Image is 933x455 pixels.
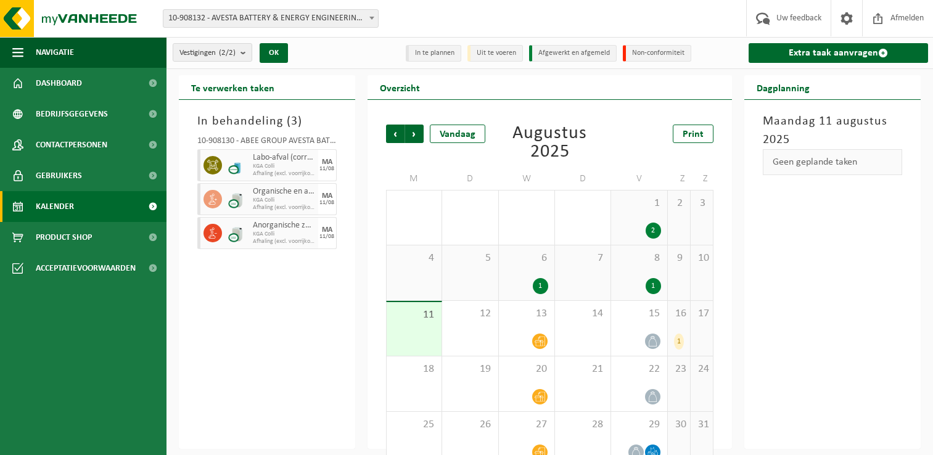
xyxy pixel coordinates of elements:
[505,197,548,210] span: 30
[617,307,660,321] span: 15
[36,191,74,222] span: Kalender
[393,308,435,322] span: 11
[253,238,315,245] span: Afhaling (excl. voorrijkost)
[505,252,548,265] span: 6
[291,115,298,128] span: 3
[36,222,92,253] span: Product Shop
[505,363,548,376] span: 20
[368,75,432,99] h2: Overzicht
[448,197,491,210] span: 29
[646,223,661,239] div: 2
[393,418,435,432] span: 25
[393,363,435,376] span: 18
[533,278,548,294] div: 1
[219,49,236,57] count: (2/2)
[499,168,555,190] td: W
[173,43,252,62] button: Vestigingen(2/2)
[322,226,332,234] div: MA
[393,252,435,265] span: 4
[36,129,107,160] span: Contactpersonen
[683,129,704,139] span: Print
[448,307,491,321] span: 12
[505,418,548,432] span: 27
[674,252,684,265] span: 9
[617,252,660,265] span: 8
[749,43,928,63] a: Extra taak aanvragen
[442,168,498,190] td: D
[405,125,424,143] span: Volgende
[253,197,315,204] span: KGA Colli
[763,112,902,149] h3: Maandag 11 augustus 2025
[623,45,691,62] li: Non-conformiteit
[448,363,491,376] span: 19
[448,418,491,432] span: 26
[561,197,604,210] span: 31
[668,168,691,190] td: Z
[386,168,442,190] td: M
[386,125,405,143] span: Vorige
[674,334,684,350] div: 1
[430,125,485,143] div: Vandaag
[253,204,315,211] span: Afhaling (excl. voorrijkost)
[322,192,332,200] div: MA
[253,221,315,231] span: Anorganische zuren vloeibaar in kleinverpakking
[260,43,288,63] button: OK
[691,168,713,190] td: Z
[697,252,707,265] span: 10
[505,307,548,321] span: 13
[674,363,684,376] span: 23
[319,166,334,172] div: 11/08
[253,170,315,178] span: Afhaling (excl. voorrijkost)
[319,200,334,206] div: 11/08
[406,45,461,62] li: In te plannen
[253,163,315,170] span: KGA Colli
[163,10,378,27] span: 10-908132 - AVESTA BATTERY & ENERGY ENGINEERING - DIEGEM
[393,197,435,210] span: 28
[228,156,247,174] img: LP-OT-00060-CU
[561,252,604,265] span: 7
[674,418,684,432] span: 30
[611,168,667,190] td: V
[617,363,660,376] span: 22
[561,418,604,432] span: 28
[36,253,136,284] span: Acceptatievoorwaarden
[197,112,337,131] h3: In behandeling ( )
[36,160,82,191] span: Gebruikers
[228,190,247,208] img: LP-LD-CU
[617,418,660,432] span: 29
[744,75,822,99] h2: Dagplanning
[253,231,315,238] span: KGA Colli
[561,363,604,376] span: 21
[36,99,108,129] span: Bedrijfsgegevens
[36,37,74,68] span: Navigatie
[763,149,902,175] div: Geen geplande taken
[253,187,315,197] span: Organische en anorganische basen vloeibaar in kleinverpakking
[555,168,611,190] td: D
[467,45,523,62] li: Uit te voeren
[319,234,334,240] div: 11/08
[529,45,617,62] li: Afgewerkt en afgemeld
[673,125,713,143] a: Print
[253,153,315,163] span: Labo-afval (corrosief - ontvlambaar)
[36,68,82,99] span: Dashboard
[561,307,604,321] span: 14
[674,307,684,321] span: 16
[322,158,332,166] div: MA
[697,307,707,321] span: 17
[617,197,660,210] span: 1
[179,75,287,99] h2: Te verwerken taken
[697,197,707,210] span: 3
[697,363,707,376] span: 24
[163,9,379,28] span: 10-908132 - AVESTA BATTERY & ENERGY ENGINEERING - DIEGEM
[496,125,603,162] div: Augustus 2025
[197,137,337,149] div: 10-908130 - ABEE GROUP AVESTA BATTERY & ENERGY ENGINEERING - NINOVE
[179,44,236,62] span: Vestigingen
[646,278,661,294] div: 1
[697,418,707,432] span: 31
[228,224,247,242] img: LP-LD-CU
[674,197,684,210] span: 2
[448,252,491,265] span: 5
